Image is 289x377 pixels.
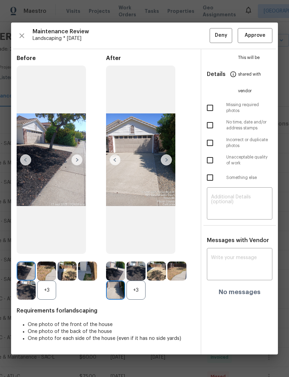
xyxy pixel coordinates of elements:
[226,119,272,131] span: No time, date and/or address stamps
[207,238,269,243] span: Messages with Vendor
[110,154,121,165] img: left-chevron-button-url
[17,55,106,62] span: Before
[201,134,278,152] div: Incorrect or duplicate photos
[238,28,272,43] button: Approve
[17,307,195,314] span: Requirements for landscaping
[106,55,195,62] span: After
[201,169,278,186] div: Something else
[28,321,195,328] li: One photo of the front of the house
[201,117,278,134] div: No time, date and/or address stamps
[161,154,172,165] img: right-chevron-button-url
[226,154,272,166] span: Unacceptable quality of work
[71,154,82,165] img: right-chevron-button-url
[238,49,272,99] span: This will be shared with vendor
[226,102,272,114] span: Missing required photos
[37,281,56,300] div: +3
[210,28,232,43] button: Deny
[33,28,210,35] span: Maintenance Review
[219,289,261,295] h4: No messages
[201,99,278,117] div: Missing required photos
[28,335,195,342] li: One photo for each side of the house (even if it has no side yards)
[226,175,272,181] span: Something else
[126,281,146,300] div: +3
[20,154,31,165] img: left-chevron-button-url
[207,66,226,83] span: Details
[201,152,278,169] div: Unacceptable quality of work
[28,328,195,335] li: One photo of the back of the house
[215,31,227,40] span: Deny
[33,35,210,42] span: Landscaping * [DATE]
[245,31,265,40] span: Approve
[226,137,272,149] span: Incorrect or duplicate photos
